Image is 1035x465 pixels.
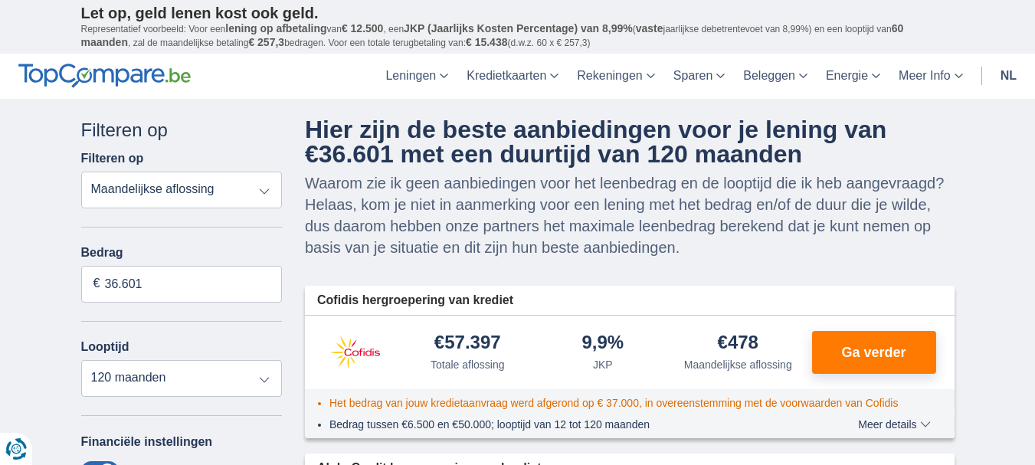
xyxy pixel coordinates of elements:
[305,172,955,258] p: Waarom zie ik geen aanbiedingen voor het leenbedrag en de looptijd die ik heb aangevraagd? Helaas...
[434,333,501,354] div: €57.397
[457,54,568,99] a: Kredietkaarten
[664,54,735,99] a: Sparen
[81,152,144,165] label: Filteren op
[81,22,955,50] p: Representatief voorbeeld: Voor een van , een ( jaarlijkse debetrentevoet van 8,99%) en een loopti...
[225,22,326,34] span: lening op afbetaling
[718,333,758,354] div: €478
[305,117,955,166] h4: Hier zijn de beste aanbiedingen voor je lening van €36.601 met een duurtijd van 120 maanden
[812,331,936,374] button: Ga verder
[329,395,898,411] li: Het bedrag van jouw kredietaanvraag werd afgerond op € 37.000, in overeenstemming met de voorwaar...
[248,36,284,48] span: € 257,3
[317,333,394,372] img: product.pl.alt Cofidis
[81,4,955,22] p: Let op, geld lenen kost ook geld.
[466,36,508,48] span: € 15.438
[568,54,663,99] a: Rekeningen
[581,333,624,354] div: 9,9%
[376,54,457,99] a: Leningen
[81,22,904,48] span: 60 maanden
[636,22,663,34] span: vaste
[817,54,889,99] a: Energie
[431,357,505,372] div: Totale aflossing
[404,22,633,34] span: JKP (Jaarlijks Kosten Percentage) van 8,99%
[317,292,513,309] span: Cofidis hergroepering van krediet
[329,417,802,432] li: Bedrag tussen €6.500 en €50.000; looptijd van 12 tot 120 maanden
[684,357,792,372] div: Maandelijkse aflossing
[991,54,1026,99] a: nl
[841,345,906,359] span: Ga verder
[889,54,972,99] a: Meer Info
[18,64,191,88] img: TopCompare
[847,418,942,431] button: Meer details
[81,435,213,449] label: Financiële instellingen
[93,275,100,293] span: €
[81,340,129,354] label: Looptijd
[81,246,283,260] label: Bedrag
[342,22,384,34] span: € 12.500
[593,357,613,372] div: JKP
[734,54,817,99] a: Beleggen
[858,419,930,430] span: Meer details
[81,117,283,143] div: Filteren op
